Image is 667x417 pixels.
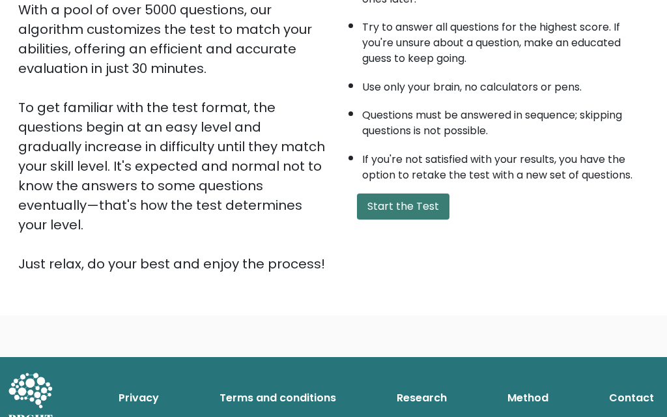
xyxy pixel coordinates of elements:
[362,13,649,66] li: Try to answer all questions for the highest score. If you're unsure about a question, make an edu...
[604,385,659,411] a: Contact
[214,385,341,411] a: Terms and conditions
[391,385,452,411] a: Research
[362,145,649,183] li: If you're not satisfied with your results, you have the option to retake the test with a new set ...
[113,385,164,411] a: Privacy
[362,101,649,139] li: Questions must be answered in sequence; skipping questions is not possible.
[502,385,554,411] a: Method
[362,73,649,95] li: Use only your brain, no calculators or pens.
[357,194,449,220] button: Start the Test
